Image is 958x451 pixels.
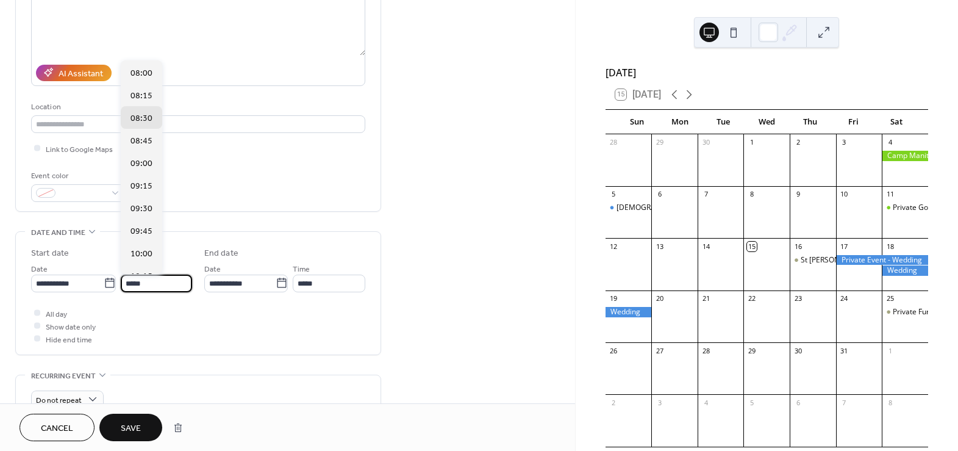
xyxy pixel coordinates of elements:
div: 31 [840,346,849,355]
div: 2 [793,138,803,147]
div: Event color [31,170,123,182]
span: 09:45 [130,225,152,237]
div: Sat [875,110,918,134]
div: Location [31,101,363,114]
div: Thu [788,110,832,134]
div: 28 [701,346,710,355]
div: 16 [793,242,803,251]
div: 28 [609,138,618,147]
div: 19 [609,294,618,303]
div: [DEMOGRAPHIC_DATA] Wind Up Dinner [617,203,752,213]
div: 5 [609,190,618,199]
button: Cancel [20,414,95,441]
span: Date [31,262,48,275]
div: 9 [793,190,803,199]
span: Date [204,262,221,275]
div: 12 [609,242,618,251]
div: 7 [840,398,849,407]
div: 29 [747,346,756,355]
button: Save [99,414,162,441]
div: 4 [885,138,895,147]
div: 20 [655,294,664,303]
div: 13 [655,242,664,251]
div: 24 [840,294,849,303]
div: Ladies Wind Up Dinner [606,203,652,213]
span: Link to Google Maps [46,143,113,156]
div: Private Golf Event [882,203,928,213]
div: 27 [655,346,664,355]
div: 10 [840,190,849,199]
div: 5 [747,398,756,407]
div: Wedding [882,265,928,276]
div: 3 [840,138,849,147]
div: AI Assistant [59,67,103,80]
span: Recurring event [31,370,96,383]
span: 08:45 [130,134,152,147]
div: 1 [885,346,895,355]
div: 1 [747,138,756,147]
div: Wedding [606,307,652,317]
div: 7 [701,190,710,199]
span: Cancel [41,422,73,435]
div: Private Function [893,307,947,317]
div: Wed [745,110,788,134]
span: Time [293,262,310,275]
span: Hide end time [46,333,92,346]
span: Show date only [46,320,96,333]
div: Start date [31,247,69,260]
div: St James Student Golf [790,255,836,265]
div: 25 [885,294,895,303]
span: Do not repeat [36,393,82,407]
span: 10:15 [130,270,152,283]
div: Tue [702,110,745,134]
div: End date [204,247,238,260]
span: 09:00 [130,157,152,170]
div: 14 [701,242,710,251]
div: Fri [832,110,875,134]
div: Mon [659,110,702,134]
div: 21 [701,294,710,303]
div: 6 [655,190,664,199]
button: AI Assistant [36,65,112,81]
div: 8 [747,190,756,199]
div: [DATE] [606,65,928,80]
span: 10:00 [130,247,152,260]
div: 23 [793,294,803,303]
div: 3 [655,398,664,407]
div: St [PERSON_NAME] Student Golf [801,255,910,265]
div: 2 [609,398,618,407]
div: Private Event - Wedding [836,255,928,265]
span: 08:15 [130,89,152,102]
div: 18 [885,242,895,251]
span: 09:15 [130,179,152,192]
div: Camp Manitou [882,151,928,161]
div: 29 [655,138,664,147]
div: Private Function [882,307,928,317]
div: 26 [609,346,618,355]
div: 22 [747,294,756,303]
span: Date and time [31,226,85,239]
span: Save [121,422,141,435]
div: 8 [885,398,895,407]
div: 6 [793,398,803,407]
div: 4 [701,398,710,407]
div: Sun [615,110,659,134]
div: 15 [747,242,756,251]
div: Private Golf Event [893,203,953,213]
span: 09:30 [130,202,152,215]
div: 30 [793,346,803,355]
span: All day [46,308,67,320]
div: 17 [840,242,849,251]
div: 11 [885,190,895,199]
span: 08:30 [130,112,152,124]
div: 30 [701,138,710,147]
span: 08:00 [130,67,152,79]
